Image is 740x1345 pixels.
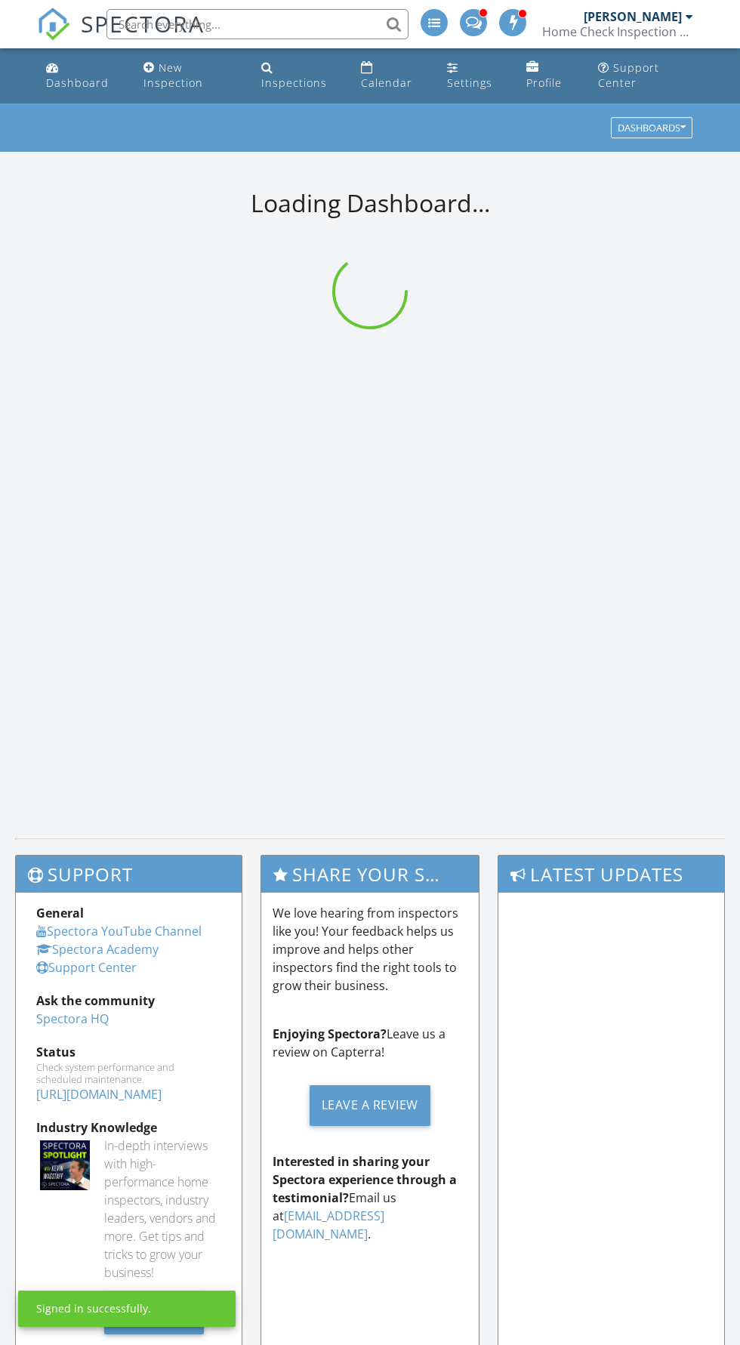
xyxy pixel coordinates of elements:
[542,24,693,39] div: Home Check Inspection Group
[361,76,412,90] div: Calendar
[106,9,409,39] input: Search everything...
[273,1152,467,1243] p: Email us at .
[137,54,244,97] a: New Inspection
[255,54,343,97] a: Inspections
[36,941,159,958] a: Spectora Academy
[261,856,478,893] h3: Share Your Spectora Experience
[36,959,137,976] a: Support Center
[273,1153,457,1206] strong: Interested in sharing your Spectora experience through a testimonial?
[273,1026,387,1042] strong: Enjoying Spectora?
[104,1137,222,1282] div: In-depth interviews with high-performance home inspectors, industry leaders, vendors and more. Ge...
[520,54,580,97] a: Profile
[36,1061,221,1085] div: Check system performance and scheduled maintenance.
[273,1073,467,1137] a: Leave a Review
[36,1010,109,1027] a: Spectora HQ
[273,1208,384,1242] a: [EMAIL_ADDRESS][DOMAIN_NAME]
[36,1086,162,1103] a: [URL][DOMAIN_NAME]
[40,1140,90,1190] img: Spectoraspolightmain
[81,8,205,39] span: SPECTORA
[273,904,467,995] p: We love hearing from inspectors like you! Your feedback helps us improve and helps other inspecto...
[584,9,682,24] div: [PERSON_NAME]
[36,1301,151,1316] div: Signed in successfully.
[37,20,205,52] a: SPECTORA
[592,54,700,97] a: Support Center
[36,992,221,1010] div: Ask the community
[40,54,125,97] a: Dashboard
[37,8,70,41] img: The Best Home Inspection Software - Spectora
[16,856,242,893] h3: Support
[618,123,686,134] div: Dashboards
[310,1085,430,1126] div: Leave a Review
[355,54,429,97] a: Calendar
[598,60,659,90] div: Support Center
[273,1025,467,1061] p: Leave us a review on Capterra!
[261,76,327,90] div: Inspections
[36,1118,221,1137] div: Industry Knowledge
[36,1043,221,1061] div: Status
[441,54,508,97] a: Settings
[611,118,692,139] button: Dashboards
[36,923,202,939] a: Spectora YouTube Channel
[447,76,492,90] div: Settings
[526,76,562,90] div: Profile
[143,60,203,90] div: New Inspection
[498,856,724,893] h3: Latest Updates
[46,76,109,90] div: Dashboard
[36,905,84,921] strong: General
